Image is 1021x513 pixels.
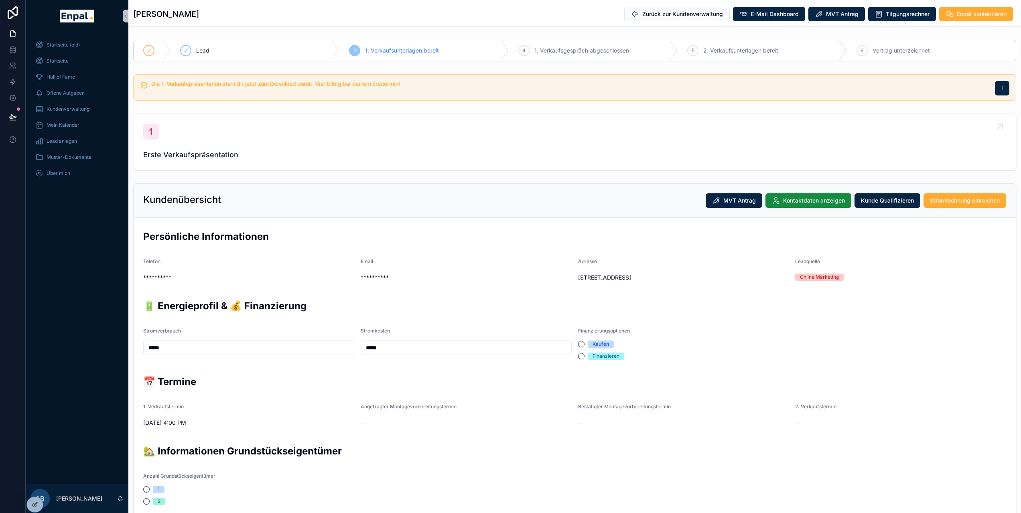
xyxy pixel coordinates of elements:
span: 1. Verkaufsgespräch abgeschlossen [534,47,629,55]
h2: 🔋 Energieprofil & 💰 Finanzierung [143,299,1006,312]
span: Leadquelle [795,258,820,264]
span: i [1001,84,1003,92]
span: 1. Verkaufstermin [143,404,184,410]
span: E-Mail Dashboard [751,10,799,18]
span: Lead anlegen [47,138,77,144]
span: Email [361,258,373,264]
h2: 🏡 Informationen Grundstückseigentümer [143,444,1006,458]
span: 2. Verkaufstermin [795,404,836,410]
span: Enpal kontaktieren [957,10,1007,18]
button: Kontaktdaten anzeigen [765,193,851,208]
span: Adresse [578,258,597,264]
span: [STREET_ADDRESS] [578,274,789,282]
span: Lead [196,47,209,55]
span: Tilgungsrechner [886,10,930,18]
span: Startseite (old) [47,42,80,48]
span: Muster-Dokumente [47,154,91,160]
span: AB [36,494,45,503]
h2: Kundenübersicht [143,193,221,206]
span: 2. Verkaufsunterlagen bereit [703,47,778,55]
h5: Die 1. Verkaufspräsentation steht dir jetzt zum Download bereit. Viel Erfolg bei deinem Ersttermin! [151,81,989,87]
div: 1 [158,486,160,493]
span: Kontaktdaten anzeigen [783,197,845,205]
span: Hall of Fame [47,74,75,80]
span: Kundenverwaltung [47,106,89,112]
span: 1. Verkaufsunterlagen bereit [365,47,439,55]
span: Mein Kalender [47,122,79,128]
span: Stromverbrauch [143,328,181,334]
span: Kunde Qualifizieren [861,197,914,205]
span: 4 [522,47,526,54]
a: Erste Verkaufspräsentation [134,114,1016,170]
h2: Persönliche Informationen [143,230,1006,243]
a: Lead anlegen [30,134,124,148]
span: Telefon [143,258,160,264]
span: Startseite [47,58,69,64]
a: Hall of Fame [30,70,124,84]
div: 2 [158,498,160,505]
span: Zurück zur Kundenverwaltung [642,10,723,18]
a: Mein Kalender [30,118,124,132]
span: Offene Aufgaben [47,90,85,96]
button: E-Mail Dashboard [733,7,805,21]
span: Stromkosten [361,328,390,334]
span: 6 [861,47,863,54]
span: -- [361,419,365,427]
button: MVT Antrag [808,7,865,21]
button: Tilgungsrechner [868,7,936,21]
span: MVT Antrag [826,10,859,18]
button: Zurück zur Kundenverwaltung [624,7,730,21]
span: Erste Verkaufspräsentation [143,149,1006,160]
span: Finanzierungsoptionen [578,328,630,334]
span: Angefragter Montagevorbereitungstermin [361,404,457,410]
span: -- [578,419,583,427]
span: 3 [353,47,356,54]
div: Online Marketing [800,274,839,281]
span: Stromrechnung einreichen [930,197,1000,205]
a: Startseite (old) [30,38,124,52]
span: Über mich [47,170,70,176]
p: [PERSON_NAME] [56,495,102,503]
div: Kaufen [593,341,609,348]
span: Anzahl Grundstückseigentümer [143,473,215,479]
a: Kundenverwaltung [30,102,124,116]
button: MVT Antrag [706,193,762,208]
h2: 📅 Termine [143,375,1006,388]
a: Offene Aufgaben [30,86,124,100]
span: Bestätigter Montagevorbereitungstermin [578,404,671,410]
span: -- [795,419,800,427]
span: MVT Antrag [723,197,756,205]
img: App logo [60,10,94,22]
button: i [995,81,1009,95]
div: scrollable content [26,32,128,191]
div: Finanzieren [593,353,619,360]
button: Stromrechnung einreichen [924,193,1006,208]
button: Enpal kontaktieren [939,7,1013,21]
span: [DATE] 4:00 PM [143,419,354,427]
a: Muster-Dokumente [30,150,124,164]
a: Über mich [30,166,124,180]
button: Kunde Qualifizieren [855,193,920,208]
h1: [PERSON_NAME] [133,8,199,20]
span: 5 [692,47,694,54]
span: Vertrag unterzeichnet [873,47,930,55]
a: Startseite [30,54,124,68]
